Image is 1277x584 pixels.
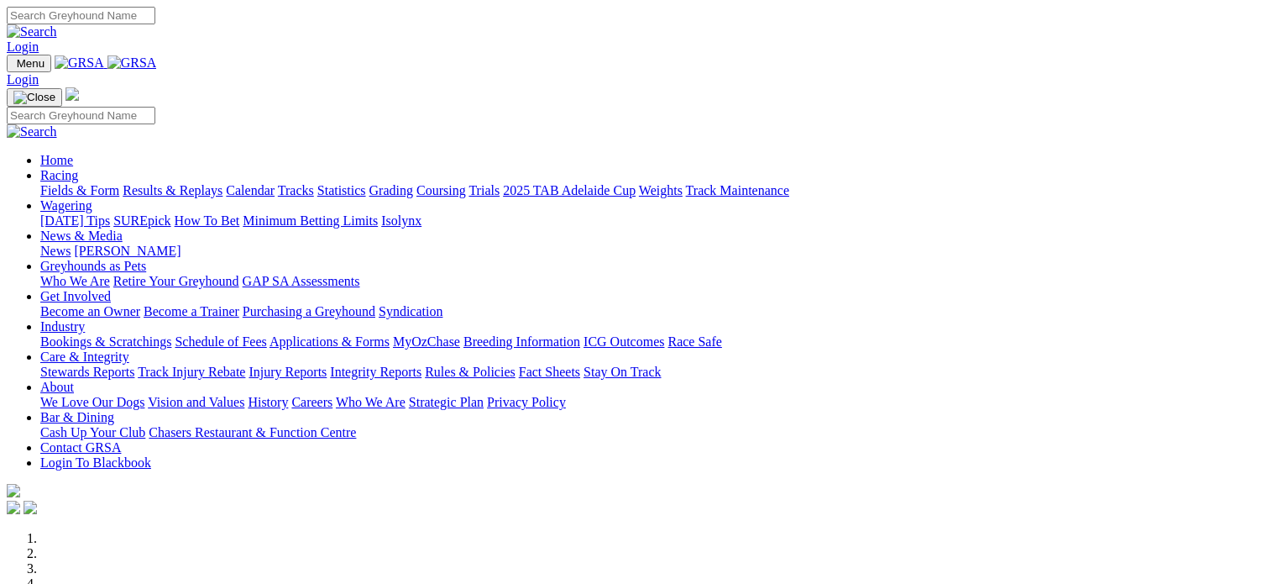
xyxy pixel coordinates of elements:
img: logo-grsa-white.png [7,484,20,497]
a: Privacy Policy [487,395,566,409]
a: Syndication [379,304,442,318]
a: Minimum Betting Limits [243,213,378,228]
div: Care & Integrity [40,365,1270,380]
a: Stay On Track [584,365,661,379]
a: Wagering [40,198,92,213]
img: facebook.svg [7,501,20,514]
div: About [40,395,1270,410]
a: [PERSON_NAME] [74,244,181,258]
a: Contact GRSA [40,440,121,455]
a: Get Involved [40,289,111,303]
a: MyOzChase [393,334,460,349]
a: GAP SA Assessments [243,274,360,288]
a: Tracks [278,183,314,197]
a: News [40,244,71,258]
a: Who We Are [40,274,110,288]
a: Track Injury Rebate [138,365,245,379]
a: Fact Sheets [519,365,580,379]
a: Isolynx [381,213,421,228]
img: logo-grsa-white.png [65,87,79,101]
a: Breeding Information [463,334,580,349]
a: [DATE] Tips [40,213,110,228]
a: Schedule of Fees [175,334,266,349]
a: Injury Reports [249,365,327,379]
a: Integrity Reports [330,365,421,379]
img: twitter.svg [24,501,37,514]
a: Careers [291,395,332,409]
a: Track Maintenance [686,183,789,197]
a: How To Bet [175,213,240,228]
a: Who We Are [336,395,406,409]
a: Purchasing a Greyhound [243,304,375,318]
div: Bar & Dining [40,425,1270,440]
a: Industry [40,319,85,334]
a: 2025 TAB Adelaide Cup [503,183,636,197]
a: Bookings & Scratchings [40,334,171,349]
a: SUREpick [113,213,170,228]
a: Trials [468,183,500,197]
a: Statistics [317,183,366,197]
a: We Love Our Dogs [40,395,144,409]
img: Search [7,124,57,139]
a: Chasers Restaurant & Function Centre [149,425,356,439]
img: GRSA [55,55,104,71]
img: Close [13,91,55,104]
a: Race Safe [667,334,721,349]
a: Grading [369,183,413,197]
a: Results & Replays [123,183,222,197]
a: Login [7,72,39,87]
a: Greyhounds as Pets [40,259,146,273]
input: Search [7,7,155,24]
a: Strategic Plan [409,395,484,409]
a: Login [7,39,39,54]
img: Search [7,24,57,39]
a: Fields & Form [40,183,119,197]
div: Greyhounds as Pets [40,274,1270,289]
a: Become a Trainer [144,304,239,318]
span: Menu [17,57,44,70]
a: History [248,395,288,409]
a: Login To Blackbook [40,455,151,470]
a: Applications & Forms [270,334,390,349]
div: Racing [40,183,1270,198]
a: Weights [639,183,683,197]
a: News & Media [40,229,123,243]
a: Racing [40,168,78,182]
a: About [40,380,74,394]
a: Bar & Dining [40,410,114,424]
div: Get Involved [40,304,1270,319]
a: Care & Integrity [40,350,129,364]
a: Become an Owner [40,304,140,318]
div: Wagering [40,213,1270,229]
img: GRSA [107,55,157,71]
a: Rules & Policies [425,365,516,379]
button: Toggle navigation [7,88,62,107]
a: Stewards Reports [40,365,134,379]
div: Industry [40,334,1270,350]
a: Cash Up Your Club [40,425,145,439]
button: Toggle navigation [7,55,51,72]
input: Search [7,107,155,124]
a: Vision and Values [148,395,244,409]
a: Coursing [416,183,466,197]
div: News & Media [40,244,1270,259]
a: Home [40,153,73,167]
a: Calendar [226,183,275,197]
a: Retire Your Greyhound [113,274,239,288]
a: ICG Outcomes [584,334,664,349]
